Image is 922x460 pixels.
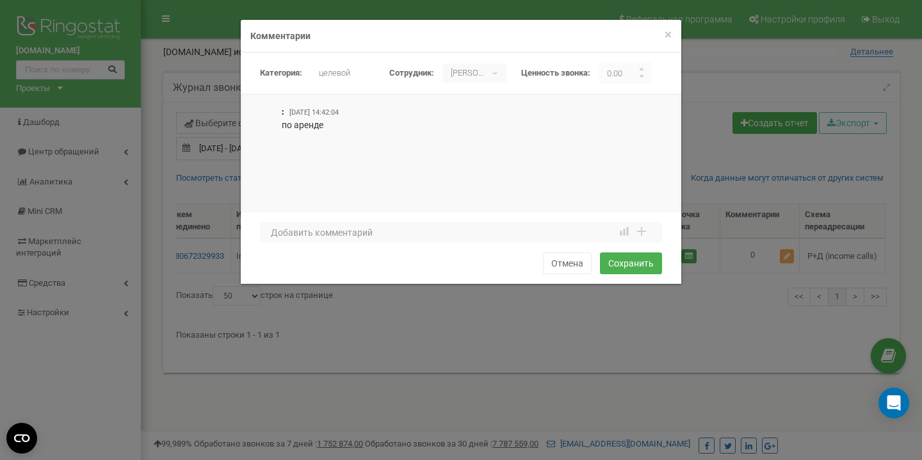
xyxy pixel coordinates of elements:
[600,252,662,274] button: Сохранить
[878,388,909,418] div: Open Intercom Messenger
[289,108,339,118] p: [DATE] 14:42:04
[311,63,355,83] p: целевой
[282,107,284,118] p: :
[260,67,302,79] label: Категория:
[6,423,37,454] button: Open CMP widget
[282,119,622,131] p: по аренде
[487,63,506,83] b: ▾
[543,252,592,274] button: Отмена
[389,67,434,79] label: Сотрудник:
[250,29,672,42] h4: Комментарии
[665,27,672,42] span: ×
[521,67,590,79] label: Ценность звонка:
[442,63,487,83] p: [PERSON_NAME]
